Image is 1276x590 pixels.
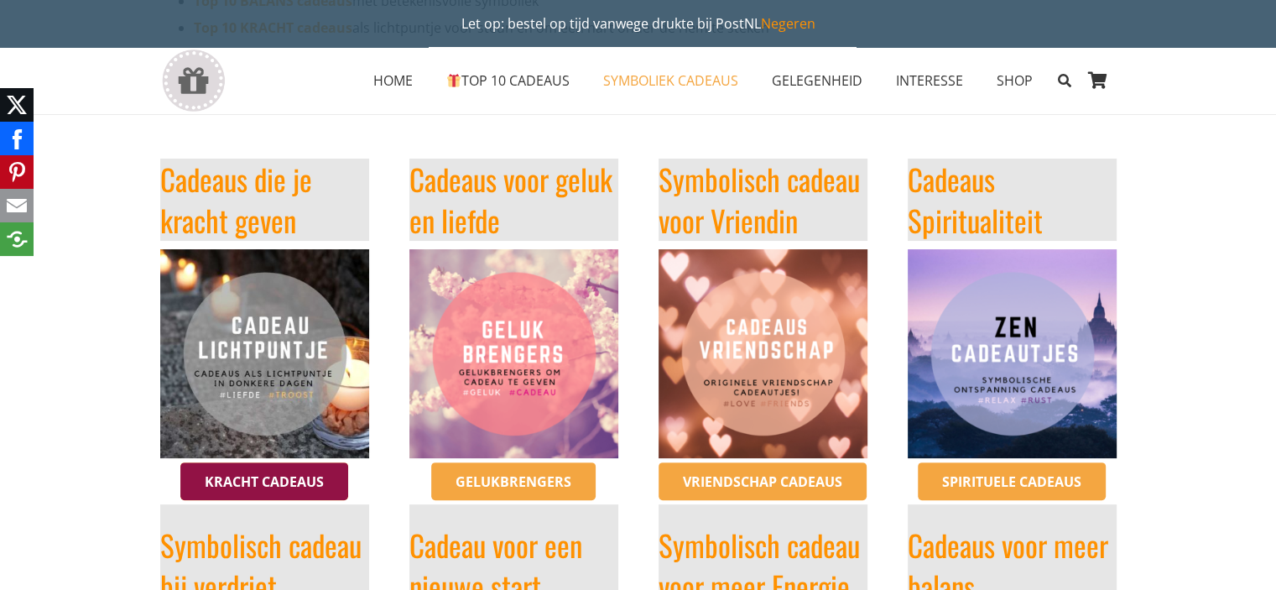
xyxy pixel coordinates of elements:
a: Gelukbrengers [431,462,596,501]
img: origineel vriendschap cadeau met speciale betekenis en symboliek - bestel een vriendinnen cadeau ... [659,249,867,458]
a: troost-cadeau-sterkte-ketting-symboliek-overlijden-moeilijke-tijden-cadeaus-inspirerendwinkelen [160,249,369,458]
img: Troost cadeau herinnering moeilijke tijden ketting kracht kerstmis [160,249,369,458]
a: Kracht cadeaus [180,462,348,501]
a: Gelukbrengers om cadeau te geven ketting met symboliek vriendschap verjaardag [409,249,618,458]
span: Spirituele cadeaus [942,473,1081,491]
a: Winkelwagen [1080,47,1117,114]
a: SHOPSHOP Menu [980,60,1049,102]
span: GELEGENHEID [772,71,862,90]
img: Relax en anti-stress cadeaus voor meer Zen [908,249,1117,458]
a: gift-box-icon-grey-inspirerendwinkelen [160,50,227,112]
span: HOME [373,71,413,90]
a: Zoeken [1049,60,1079,102]
a: Symbolisch cadeau voor Vriendin [659,157,860,242]
span: SYMBOLIEK CADEAUS [603,71,738,90]
img: Geef een geluksbrenger cadeau! Leuk voor een goede vriendin, collega of voor een verjaardag ed [409,249,618,458]
a: Cadeaus voor geluk en liefde [409,157,612,242]
span: SHOP [997,71,1033,90]
a: Cadeaus die je kracht geven [160,157,312,242]
a: SYMBOLIEK CADEAUSSYMBOLIEK CADEAUS Menu [586,60,755,102]
span: Vriendschap cadeaus [683,473,842,491]
a: Ontspanning cadeaus relax cadeautjes Zen inspirerendwinkelen [908,249,1117,458]
a: cadeaus vriendschap symbolisch vriending cadeau origineel inspirerendwinkelen [659,249,867,458]
a: Negeren [761,14,815,33]
a: HOMEHOME Menu [357,60,430,102]
span: Kracht cadeaus [205,473,324,491]
img: 🎁 [447,74,461,87]
a: 🎁TOP 10 CADEAUS🎁 TOP 10 CADEAUS Menu [430,60,586,102]
span: INTERESSE [896,71,963,90]
a: Cadeaus Spiritualiteit [908,157,1043,242]
span: TOP 10 CADEAUS [446,71,570,90]
a: GELEGENHEIDGELEGENHEID Menu [755,60,879,102]
span: Gelukbrengers [456,473,571,491]
a: Spirituele cadeaus [918,462,1106,501]
a: INTERESSEINTERESSE Menu [879,60,980,102]
a: Vriendschap cadeaus [659,462,867,501]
